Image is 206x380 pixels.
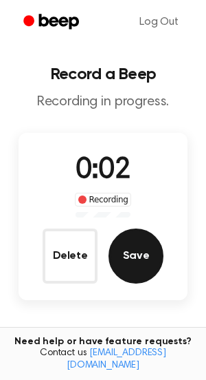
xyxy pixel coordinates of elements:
[8,348,198,372] span: Contact us
[126,6,192,39] a: Log Out
[14,9,91,36] a: Beep
[11,94,195,111] p: Recording in progress.
[75,193,132,207] div: Recording
[76,156,130,185] span: 0:02
[67,348,166,370] a: [EMAIL_ADDRESS][DOMAIN_NAME]
[11,66,195,83] h1: Record a Beep
[108,229,163,284] button: Save Audio Record
[43,229,98,284] button: Delete Audio Record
